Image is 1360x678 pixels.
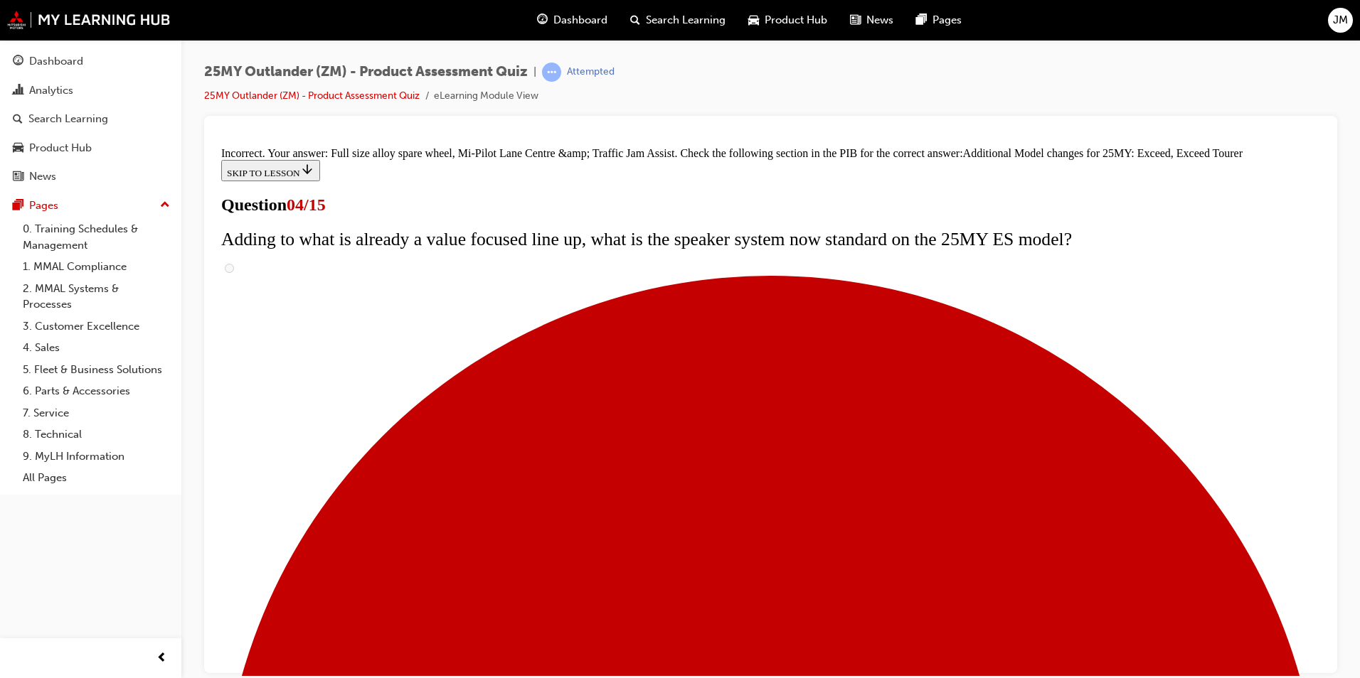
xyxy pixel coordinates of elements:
[17,446,176,468] a: 9. MyLH Information
[933,12,962,28] span: Pages
[567,65,615,79] div: Attempted
[6,45,176,193] button: DashboardAnalyticsSearch LearningProduct HubNews
[537,11,548,29] span: guage-icon
[29,82,73,99] div: Analytics
[17,218,176,256] a: 0. Training Schedules & Management
[13,171,23,183] span: news-icon
[204,90,420,102] a: 25MY Outlander (ZM) - Product Assessment Quiz
[553,12,607,28] span: Dashboard
[29,140,92,156] div: Product Hub
[17,380,176,402] a: 6. Parts & Accessories
[542,63,561,82] span: learningRecordVerb_ATTEMPT-icon
[29,168,56,185] div: News
[156,650,167,667] span: prev-icon
[204,64,528,80] span: 25MY Outlander (ZM) - Product Assessment Quiz
[13,142,23,155] span: car-icon
[13,113,23,126] span: search-icon
[17,278,176,316] a: 2. MMAL Systems & Processes
[6,193,176,219] button: Pages
[737,6,839,35] a: car-iconProduct Hub
[17,402,176,424] a: 7. Service
[17,467,176,489] a: All Pages
[6,106,176,132] a: Search Learning
[17,359,176,381] a: 5. Fleet & Business Solutions
[6,48,176,75] a: Dashboard
[6,77,176,104] a: Analytics
[839,6,905,35] a: news-iconNews
[29,53,83,70] div: Dashboard
[526,6,619,35] a: guage-iconDashboard
[905,6,973,35] a: pages-iconPages
[6,6,1105,18] div: Incorrect. Your answer: Full size alloy spare wheel, Mi-Pilot Lane Centre &amp; Traffic Jam Assis...
[619,6,737,35] a: search-iconSearch Learning
[1333,12,1348,28] span: JM
[866,12,893,28] span: News
[17,316,176,338] a: 3. Customer Excellence
[850,11,861,29] span: news-icon
[6,18,105,40] button: SKIP TO LESSON
[533,64,536,80] span: |
[17,337,176,359] a: 4. Sales
[434,88,538,104] li: eLearning Module View
[13,55,23,68] span: guage-icon
[11,26,99,37] span: SKIP TO LESSON
[1328,8,1353,33] button: JM
[29,198,58,214] div: Pages
[630,11,640,29] span: search-icon
[916,11,927,29] span: pages-icon
[28,111,108,127] div: Search Learning
[160,196,170,215] span: up-icon
[13,200,23,212] span: pages-icon
[7,11,171,29] img: mmal
[6,135,176,161] a: Product Hub
[6,163,176,190] a: News
[646,12,726,28] span: Search Learning
[17,424,176,446] a: 8. Technical
[13,85,23,97] span: chart-icon
[765,12,827,28] span: Product Hub
[17,256,176,278] a: 1. MMAL Compliance
[748,11,759,29] span: car-icon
